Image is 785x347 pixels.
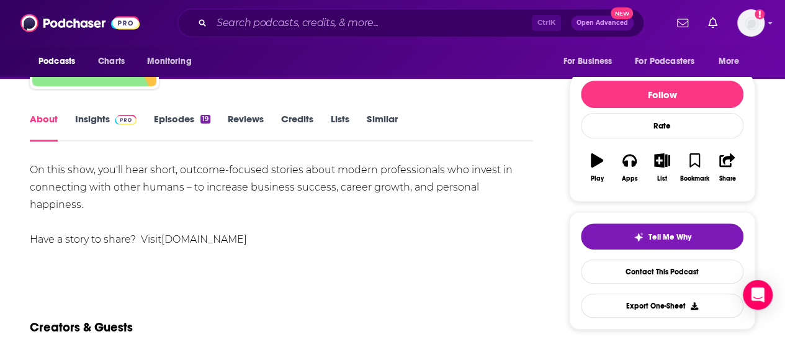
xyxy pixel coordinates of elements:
[20,11,140,35] img: Podchaser - Follow, Share and Rate Podcasts
[611,7,633,19] span: New
[532,15,561,31] span: Ctrl K
[719,175,735,183] div: Share
[30,50,91,73] button: open menu
[90,50,132,73] a: Charts
[138,50,207,73] button: open menu
[571,16,634,30] button: Open AdvancedNew
[228,113,264,142] a: Reviews
[554,50,627,73] button: open menu
[115,115,137,125] img: Podchaser Pro
[743,280,773,310] div: Open Intercom Messenger
[703,12,722,34] a: Show notifications dropdown
[591,175,604,183] div: Play
[737,9,765,37] span: Logged in as vyoeupb
[98,53,125,70] span: Charts
[30,161,533,248] div: On this show, you'll hear short, outcome-focused stories about modern professionals who invest in...
[737,9,765,37] button: Show profile menu
[627,50,712,73] button: open menu
[200,115,210,124] div: 19
[576,20,628,26] span: Open Advanced
[154,113,210,142] a: Episodes19
[680,175,709,183] div: Bookmark
[581,113,743,138] div: Rate
[648,232,691,242] span: Tell Me Why
[331,113,349,142] a: Lists
[581,223,743,250] button: tell me why sparkleTell Me Why
[212,13,532,33] input: Search podcasts, credits, & more...
[719,53,740,70] span: More
[581,294,743,318] button: Export One-Sheet
[147,53,191,70] span: Monitoring
[581,81,743,108] button: Follow
[622,175,638,183] div: Apps
[634,232,644,242] img: tell me why sparkle
[75,113,137,142] a: InsightsPodchaser Pro
[177,9,644,37] div: Search podcasts, credits, & more...
[678,145,711,190] button: Bookmark
[161,233,247,245] a: [DOMAIN_NAME]
[613,145,645,190] button: Apps
[737,9,765,37] img: User Profile
[563,53,612,70] span: For Business
[30,113,58,142] a: About
[38,53,75,70] span: Podcasts
[281,113,313,142] a: Credits
[581,145,613,190] button: Play
[755,9,765,19] svg: Add a profile image
[710,50,755,73] button: open menu
[657,175,667,183] div: List
[581,259,743,284] a: Contact This Podcast
[30,320,133,335] h2: Creators & Guests
[635,53,694,70] span: For Podcasters
[367,113,397,142] a: Similar
[711,145,743,190] button: Share
[646,145,678,190] button: List
[672,12,693,34] a: Show notifications dropdown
